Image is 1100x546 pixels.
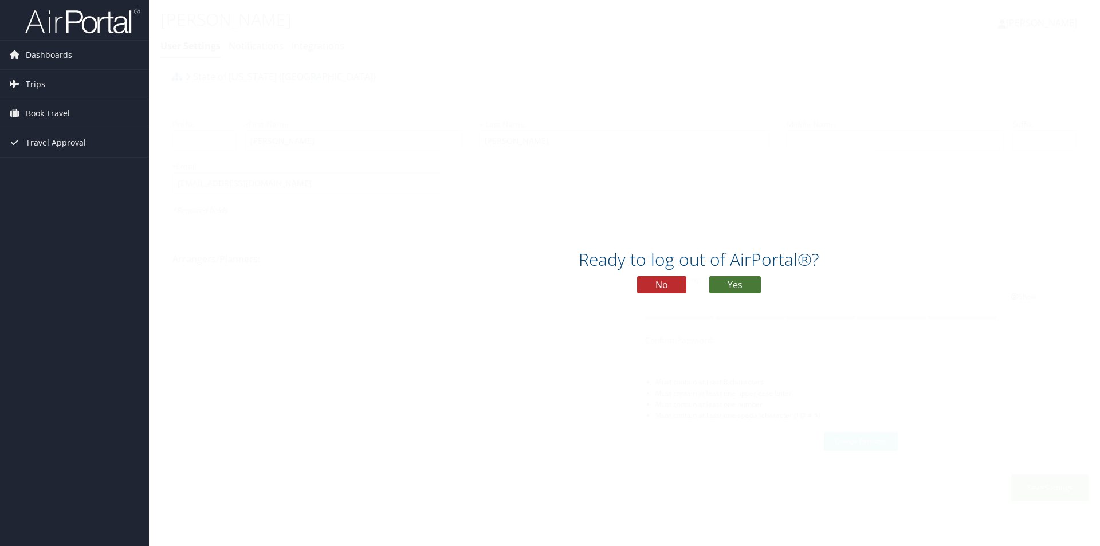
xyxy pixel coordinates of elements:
[26,128,86,157] span: Travel Approval
[26,99,70,128] span: Book Travel
[25,7,140,34] img: airportal-logo.png
[26,41,72,69] span: Dashboards
[26,70,45,99] span: Trips
[709,276,761,293] button: Yes
[637,276,686,293] button: No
